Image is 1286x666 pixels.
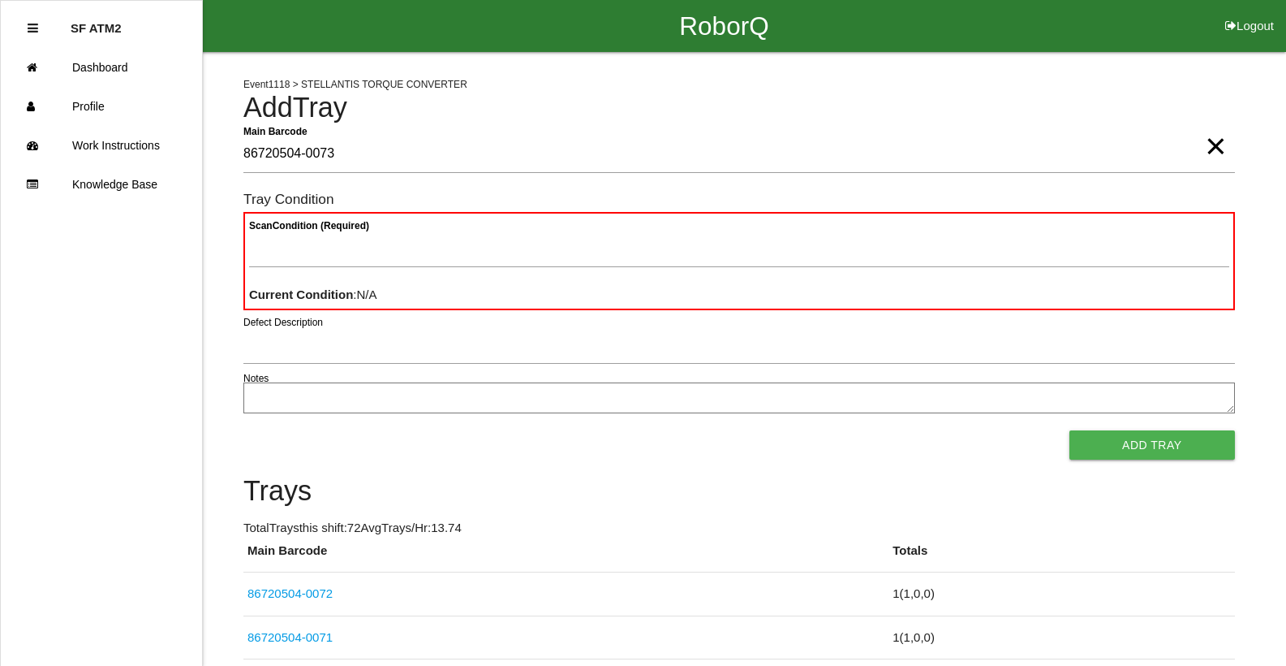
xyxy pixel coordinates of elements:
[243,93,1235,123] h4: Add Tray
[243,136,1235,173] input: Required
[249,288,377,301] span: : N/A
[247,630,333,644] a: 86720504-0071
[888,616,1234,660] td: 1 ( 1 , 0 , 0 )
[249,220,369,231] b: Scan Condition (Required)
[243,476,1235,507] h4: Trays
[888,573,1234,616] td: 1 ( 1 , 0 , 0 )
[71,9,122,35] p: SF ATM2
[243,79,467,90] span: Event 1118 > STELLANTIS TORQUE CONVERTER
[243,371,269,386] label: Notes
[1,126,202,165] a: Work Instructions
[1,165,202,204] a: Knowledge Base
[247,586,333,600] a: 86720504-0072
[28,9,38,48] div: Close
[249,288,353,301] b: Current Condition
[1205,114,1226,146] span: Clear Input
[1,48,202,87] a: Dashboard
[243,125,308,136] b: Main Barcode
[888,542,1234,573] th: Totals
[243,542,888,573] th: Main Barcode
[243,192,1235,207] h6: Tray Condition
[1069,430,1235,460] button: Add Tray
[243,315,323,330] label: Defect Description
[1,87,202,126] a: Profile
[243,519,1235,538] p: Total Trays this shift: 72 Avg Trays /Hr: 13.74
